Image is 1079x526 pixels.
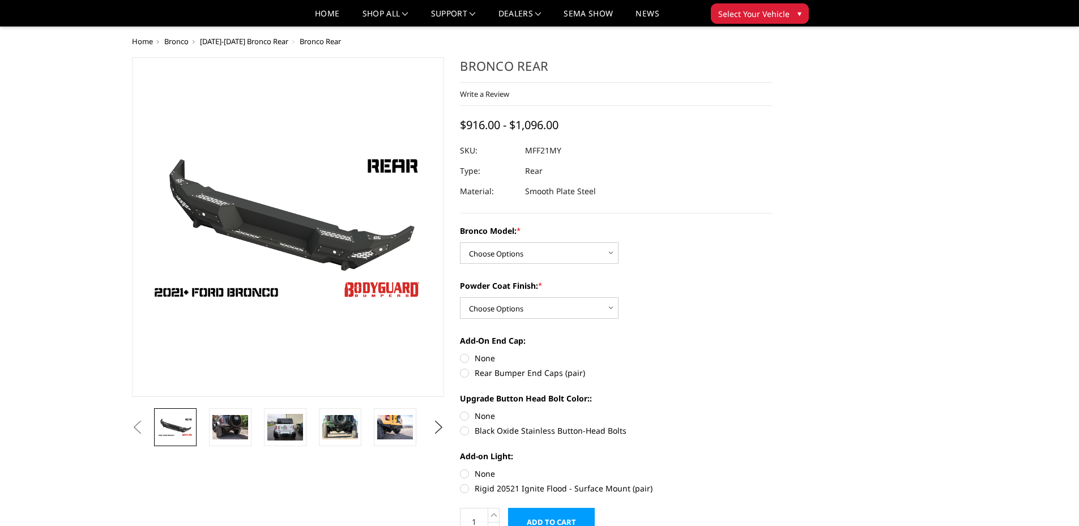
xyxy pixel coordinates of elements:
[797,7,801,19] span: ▾
[157,417,193,437] img: Bronco Rear
[164,36,189,46] a: Bronco
[460,482,773,494] label: Rigid 20521 Ignite Flood - Surface Mount (pair)
[377,415,413,439] img: Shown with optional bolt-on end caps
[564,10,613,26] a: SEMA Show
[460,352,773,364] label: None
[300,36,341,46] span: Bronco Rear
[315,10,339,26] a: Home
[430,419,447,436] button: Next
[132,57,445,397] a: Bronco Rear
[460,425,773,437] label: Black Oxide Stainless Button-Head Bolts
[711,3,809,24] button: Select Your Vehicle
[212,415,248,439] img: Shown with optional bolt-on end caps
[460,367,773,379] label: Rear Bumper End Caps (pair)
[132,36,153,46] a: Home
[718,8,790,20] span: Select Your Vehicle
[460,161,517,181] dt: Type:
[460,410,773,422] label: None
[460,225,773,237] label: Bronco Model:
[525,140,561,161] dd: MFF21MY
[460,280,773,292] label: Powder Coat Finish:
[362,10,408,26] a: shop all
[460,89,509,99] a: Write a Review
[460,140,517,161] dt: SKU:
[431,10,476,26] a: Support
[200,36,288,46] a: [DATE]-[DATE] Bronco Rear
[498,10,541,26] a: Dealers
[129,419,146,436] button: Previous
[460,392,773,404] label: Upgrade Button Head Bolt Color::
[460,450,773,462] label: Add-on Light:
[460,335,773,347] label: Add-On End Cap:
[460,468,773,480] label: None
[267,414,303,441] img: Bronco Rear
[460,57,773,83] h1: Bronco Rear
[636,10,659,26] a: News
[460,181,517,202] dt: Material:
[525,181,596,202] dd: Smooth Plate Steel
[460,117,558,132] span: $916.00 - $1,096.00
[322,415,358,439] img: Bronco Rear
[1022,472,1079,526] iframe: Chat Widget
[525,161,543,181] dd: Rear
